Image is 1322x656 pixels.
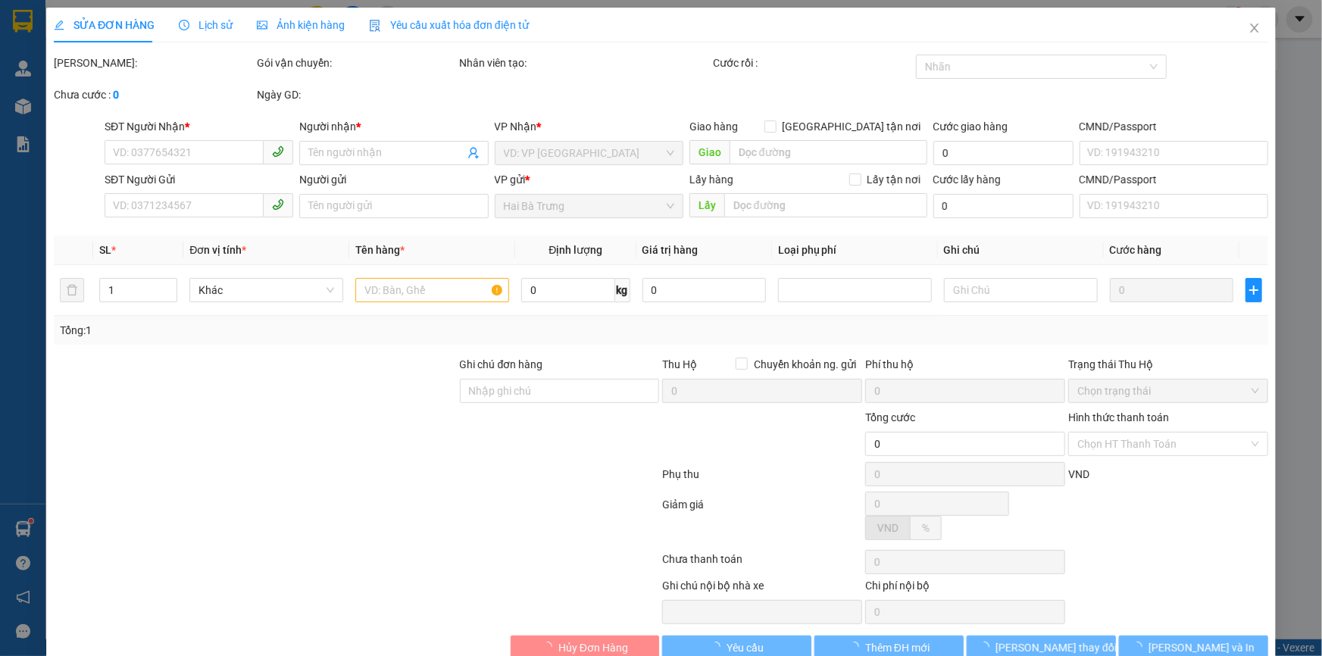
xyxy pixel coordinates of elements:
[542,642,558,652] span: loading
[689,140,730,164] span: Giao
[60,278,84,302] button: delete
[54,86,254,103] div: Chưa cước :
[179,19,233,31] span: Lịch sử
[369,19,529,31] span: Yêu cầu xuất hóa đơn điện tử
[865,411,915,423] span: Tổng cước
[467,147,480,159] span: user-add
[748,356,862,373] span: Chuyển khoản ng. gửi
[272,145,284,158] span: phone
[661,496,864,547] div: Giảm giá
[865,356,1065,379] div: Phí thu hộ
[938,236,1104,265] th: Ghi chú
[257,55,457,71] div: Gói vận chuyển:
[113,89,119,101] b: 0
[60,322,511,339] div: Tổng: 1
[1068,468,1089,480] span: VND
[355,244,405,256] span: Tên hàng
[504,195,674,217] span: Hai Bà Trưng
[933,120,1008,133] label: Cước giao hàng
[642,244,699,256] span: Giá trị hàng
[995,639,1117,656] span: [PERSON_NAME] thay đổi
[922,522,930,534] span: %
[772,236,938,265] th: Loại phụ phí
[1246,284,1261,296] span: plus
[979,642,995,652] span: loading
[257,20,267,30] span: picture
[662,358,697,370] span: Thu Hộ
[1233,8,1276,50] button: Close
[179,20,189,30] span: clock-circle
[1077,380,1259,402] span: Chọn trạng thái
[1080,118,1268,135] div: CMND/Passport
[105,118,293,135] div: SĐT Người Nhận
[558,639,628,656] span: Hủy Đơn Hàng
[299,171,488,188] div: Người gửi
[933,194,1074,218] input: Cước lấy hàng
[865,639,930,656] span: Thêm ĐH mới
[710,642,727,652] span: loading
[460,379,660,403] input: Ghi chú đơn hàng
[272,198,284,211] span: phone
[257,86,457,103] div: Ngày GD:
[615,278,630,302] span: kg
[865,577,1065,600] div: Chi phí nội bộ
[933,173,1002,186] label: Cước lấy hàng
[495,171,683,188] div: VP gửi
[548,244,602,256] span: Định lượng
[299,118,488,135] div: Người nhận
[1068,411,1169,423] label: Hình thức thanh toán
[355,278,509,302] input: VD: Bàn, Ghế
[105,171,293,188] div: SĐT Người Gửi
[54,55,254,71] div: [PERSON_NAME]:
[257,19,345,31] span: Ảnh kiện hàng
[689,120,738,133] span: Giao hàng
[1249,22,1261,34] span: close
[877,522,899,534] span: VND
[1149,639,1255,656] span: [PERSON_NAME] và In
[661,551,864,577] div: Chưa thanh toán
[944,278,1098,302] input: Ghi Chú
[933,141,1074,165] input: Cước giao hàng
[1110,244,1162,256] span: Cước hàng
[849,642,865,652] span: loading
[1110,278,1233,302] input: 0
[727,639,764,656] span: Yêu cầu
[724,193,927,217] input: Dọc đường
[661,466,864,492] div: Phụ thu
[1080,171,1268,188] div: CMND/Passport
[1133,642,1149,652] span: loading
[369,20,381,32] img: icon
[99,244,111,256] span: SL
[730,140,927,164] input: Dọc đường
[713,55,913,71] div: Cước rồi :
[495,120,537,133] span: VP Nhận
[1245,278,1262,302] button: plus
[689,193,724,217] span: Lấy
[777,118,927,135] span: [GEOGRAPHIC_DATA] tận nơi
[54,20,64,30] span: edit
[460,358,543,370] label: Ghi chú đơn hàng
[662,577,862,600] div: Ghi chú nội bộ nhà xe
[189,244,246,256] span: Đơn vị tính
[1068,356,1268,373] div: Trạng thái Thu Hộ
[54,19,155,31] span: SỬA ĐƠN HÀNG
[460,55,711,71] div: Nhân viên tạo:
[198,279,334,301] span: Khác
[689,173,733,186] span: Lấy hàng
[861,171,927,188] span: Lấy tận nơi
